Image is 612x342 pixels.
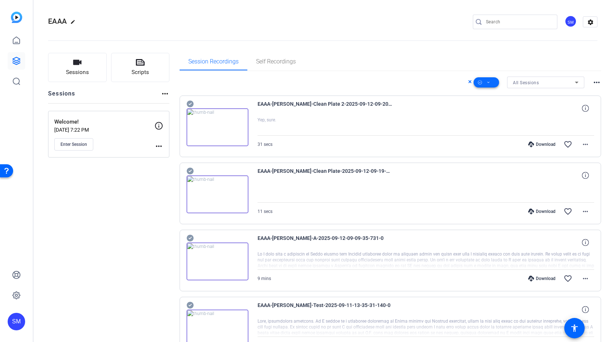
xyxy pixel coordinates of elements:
mat-icon: more_horiz [581,207,590,216]
span: Session Recordings [188,59,239,65]
mat-icon: favorite_border [564,207,572,216]
div: Download [525,209,559,214]
span: Self Recordings [256,59,296,65]
h2: Sessions [48,89,75,103]
img: thumb-nail [187,108,248,146]
span: 31 secs [258,142,272,147]
button: Scripts [111,53,170,82]
span: Sessions [66,68,89,77]
p: [DATE] 7:22 PM [54,127,154,133]
span: 11 secs [258,209,272,214]
p: Welcome! [54,118,154,126]
span: EAAA-[PERSON_NAME]-Clean Plate-2025-09-12-09-19-42-882-0 [258,167,392,184]
span: 9 mins [258,276,271,281]
mat-icon: more_horiz [161,89,169,98]
ngx-avatar: Stefan Maucher [565,15,577,28]
img: thumb-nail [187,242,248,280]
button: Sessions [48,53,107,82]
mat-icon: more_horiz [592,78,601,87]
mat-icon: more_horiz [581,140,590,149]
div: SM [8,313,25,330]
div: Download [525,276,559,281]
span: Scripts [132,68,149,77]
span: All Sessions [513,80,539,85]
mat-icon: more_horiz [581,274,590,283]
span: Enter Session [60,141,87,147]
button: Enter Session [54,138,93,151]
mat-icon: favorite_border [564,274,572,283]
img: thumb-nail [187,175,248,213]
span: EAAA-[PERSON_NAME]-Clean Plate 2-2025-09-12-09-20-19-714-0 [258,100,392,117]
div: SM [565,15,577,27]
span: EAAA [48,17,67,26]
mat-icon: more_horiz [154,142,163,151]
div: Download [525,141,559,147]
img: blue-gradient.svg [11,12,22,23]
span: EAAA-[PERSON_NAME]-A-2025-09-12-09-09-35-731-0 [258,234,392,251]
mat-icon: settings [583,17,598,28]
mat-icon: favorite_border [564,140,572,149]
span: EAAA-[PERSON_NAME]-Test-2025-09-11-13-35-31-140-0 [258,301,392,318]
input: Search [486,18,552,26]
mat-icon: edit [70,19,79,28]
mat-icon: accessibility [570,324,579,333]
